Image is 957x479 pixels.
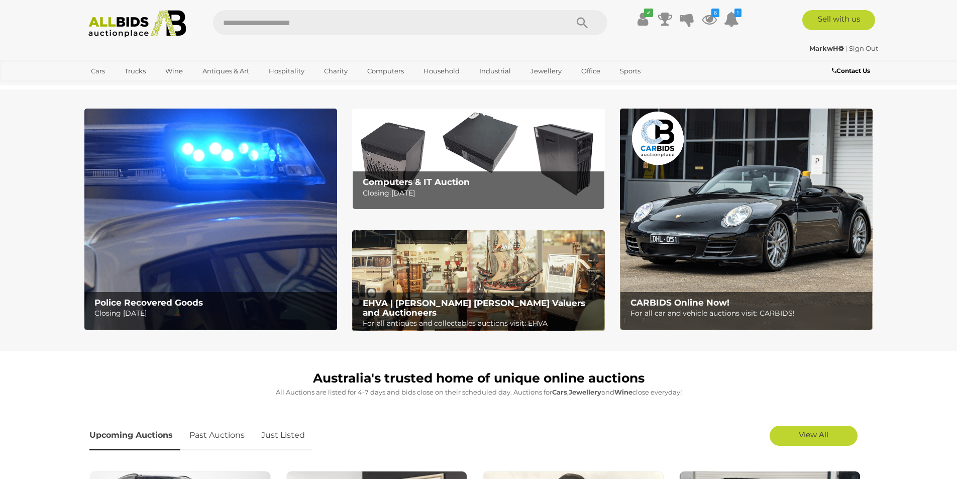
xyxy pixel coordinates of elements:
[524,63,568,79] a: Jewellery
[809,44,845,52] a: MarkwH
[734,9,741,17] i: 1
[363,317,599,330] p: For all antiques and collectables auctions visit: EHVA
[352,109,605,210] img: Computers & IT Auction
[361,63,410,79] a: Computers
[196,63,256,79] a: Antiques & Art
[352,230,605,332] a: EHVA | Evans Hastings Valuers and Auctioneers EHVA | [PERSON_NAME] [PERSON_NAME] Valuers and Auct...
[832,65,873,76] a: Contact Us
[363,177,470,187] b: Computers & IT Auction
[644,9,653,17] i: ✔
[711,9,719,17] i: 6
[262,63,311,79] a: Hospitality
[620,109,873,330] a: CARBIDS Online Now! CARBIDS Online Now! For all car and vehicle auctions visit: CARBIDS!
[613,63,647,79] a: Sports
[363,187,599,200] p: Closing [DATE]
[799,430,828,439] span: View All
[635,10,651,28] a: ✔
[630,307,867,320] p: For all car and vehicle auctions visit: CARBIDS!
[89,371,868,386] h1: Australia's trusted home of unique online auctions
[84,109,337,330] img: Police Recovered Goods
[363,298,585,318] b: EHVA | [PERSON_NAME] [PERSON_NAME] Valuers and Auctioneers
[557,10,607,35] button: Search
[417,63,466,79] a: Household
[84,109,337,330] a: Police Recovered Goods Police Recovered Goods Closing [DATE]
[89,421,180,450] a: Upcoming Auctions
[832,67,870,74] b: Contact Us
[575,63,607,79] a: Office
[552,388,567,396] strong: Cars
[620,109,873,330] img: CARBIDS Online Now!
[84,79,169,96] a: [GEOGRAPHIC_DATA]
[159,63,189,79] a: Wine
[473,63,517,79] a: Industrial
[84,63,112,79] a: Cars
[849,44,878,52] a: Sign Out
[802,10,875,30] a: Sell with us
[182,421,252,450] a: Past Auctions
[569,388,601,396] strong: Jewellery
[630,298,729,308] b: CARBIDS Online Now!
[702,10,717,28] a: 6
[770,426,858,446] a: View All
[724,10,739,28] a: 1
[89,387,868,398] p: All Auctions are listed for 4-7 days and bids close on their scheduled day. Auctions for , and cl...
[94,298,203,308] b: Police Recovered Goods
[94,307,331,320] p: Closing [DATE]
[254,421,312,450] a: Just Listed
[809,44,844,52] strong: MarkwH
[83,10,192,38] img: Allbids.com.au
[317,63,354,79] a: Charity
[352,230,605,332] img: EHVA | Evans Hastings Valuers and Auctioneers
[614,388,632,396] strong: Wine
[845,44,847,52] span: |
[352,109,605,210] a: Computers & IT Auction Computers & IT Auction Closing [DATE]
[118,63,152,79] a: Trucks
